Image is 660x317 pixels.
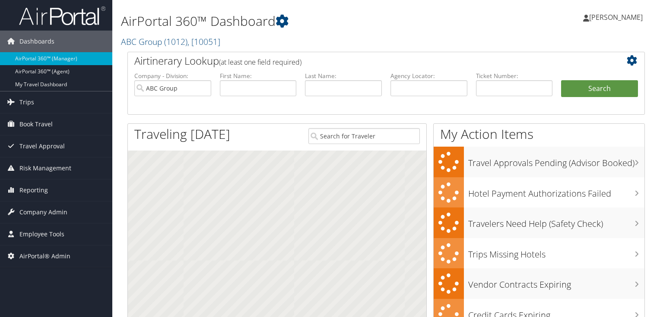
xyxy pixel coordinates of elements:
[583,4,651,30] a: [PERSON_NAME]
[219,57,301,67] span: (at least one field required)
[19,31,54,52] span: Dashboards
[121,12,475,30] h1: AirPortal 360™ Dashboard
[468,213,644,230] h3: Travelers Need Help (Safety Check)
[187,36,220,47] span: , [ 10051 ]
[589,13,643,22] span: [PERSON_NAME]
[476,72,553,80] label: Ticket Number:
[134,125,230,143] h1: Traveling [DATE]
[434,147,644,177] a: Travel Approvals Pending (Advisor Booked)
[134,72,211,80] label: Company - Division:
[19,6,105,26] img: airportal-logo.png
[468,244,644,261] h3: Trips Missing Hotels
[468,274,644,291] h3: Vendor Contracts Expiring
[434,238,644,269] a: Trips Missing Hotels
[220,72,297,80] label: First Name:
[305,72,382,80] label: Last Name:
[434,177,644,208] a: Hotel Payment Authorizations Failed
[434,268,644,299] a: Vendor Contracts Expiring
[19,201,67,223] span: Company Admin
[19,91,34,113] span: Trips
[434,207,644,238] a: Travelers Need Help (Safety Check)
[19,135,65,157] span: Travel Approval
[468,153,644,169] h3: Travel Approvals Pending (Advisor Booked)
[19,245,70,267] span: AirPortal® Admin
[434,125,644,143] h1: My Action Items
[19,157,71,179] span: Risk Management
[164,36,187,47] span: ( 1012 )
[121,36,220,47] a: ABC Group
[19,223,64,245] span: Employee Tools
[561,80,638,97] button: Search
[308,128,420,144] input: Search for Traveler
[390,72,467,80] label: Agency Locator:
[134,53,595,68] h2: Airtinerary Lookup
[468,183,644,200] h3: Hotel Payment Authorizations Failed
[19,113,53,135] span: Book Travel
[19,179,48,201] span: Reporting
